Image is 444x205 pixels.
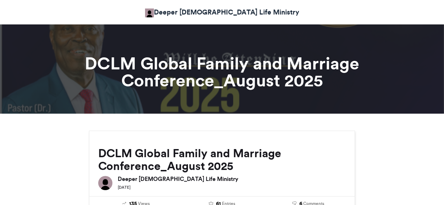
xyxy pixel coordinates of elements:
[98,147,346,172] h2: DCLM Global Family and Marriage Conference_August 2025
[118,185,131,190] small: [DATE]
[145,7,299,17] a: Deeper [DEMOGRAPHIC_DATA] Life Ministry
[118,176,346,182] h6: Deeper [DEMOGRAPHIC_DATA] Life Ministry
[145,8,154,17] img: Obafemi Bello
[25,55,419,89] h1: DCLM Global Family and Marriage Conference_August 2025
[98,176,112,190] img: Deeper Christian Life Ministry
